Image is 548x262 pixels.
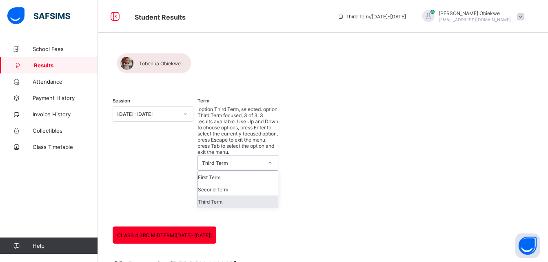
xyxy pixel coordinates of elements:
span: option Third Term, selected. [197,106,262,112]
span: session/term information [337,13,406,20]
span: [EMAIL_ADDRESS][DOMAIN_NAME] [439,17,511,22]
span: Term [197,98,209,104]
span: Results [34,62,98,69]
span: Invoice History [33,111,98,118]
span: CLASS 4 3RD MIDTERM([DATE]-[DATE]) [117,232,212,238]
span: option Third Term focused, 3 of 3. 3 results available. Use Up and Down to choose options, press ... [197,106,278,155]
span: Help [33,242,98,249]
span: Class Timetable [33,144,98,150]
div: Third Term [198,195,278,208]
span: School Fees [33,46,98,52]
div: Third Term [202,160,263,166]
div: TheresaObiekwe [414,10,528,23]
img: safsims [7,7,70,24]
div: Second Term [198,183,278,195]
span: Session [113,98,130,104]
span: Student Results [135,13,186,21]
button: Open asap [515,233,540,258]
span: Collectibles [33,127,98,134]
div: [DATE]-[DATE] [117,111,178,117]
div: First Term [198,171,278,183]
span: Payment History [33,95,98,101]
span: Attendance [33,78,98,85]
span: [PERSON_NAME] Obiekwe [439,10,511,16]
